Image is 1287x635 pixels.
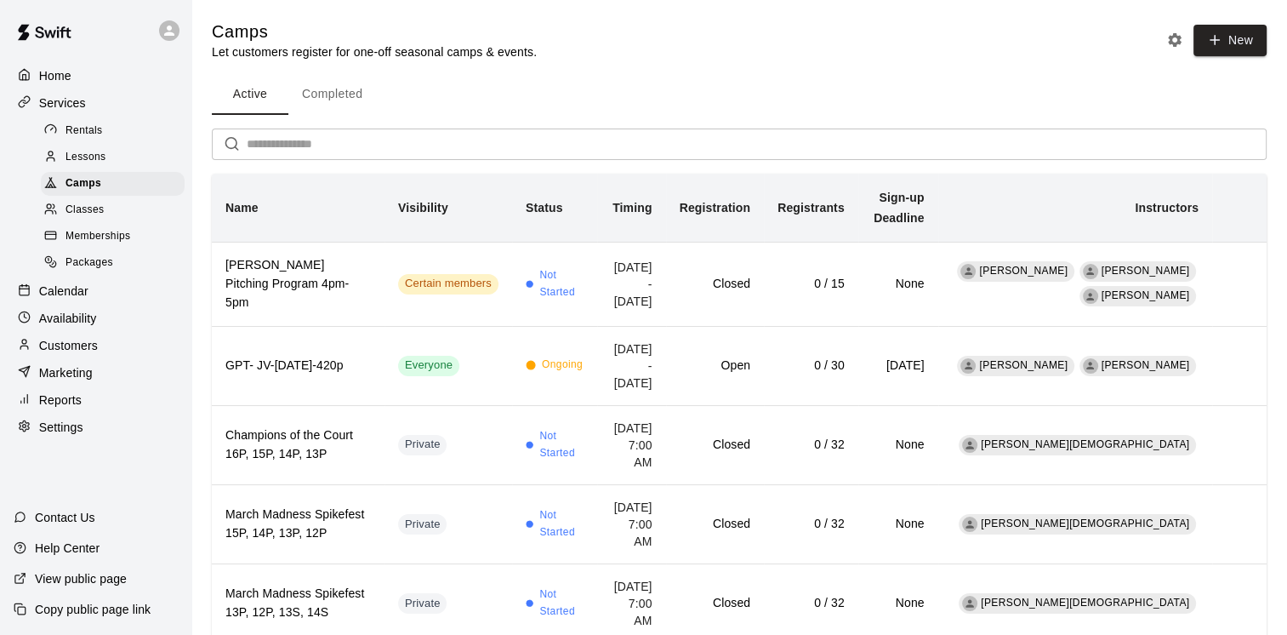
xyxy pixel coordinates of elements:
[777,436,845,455] h6: 0 / 32
[539,507,583,541] span: Not Started
[962,596,977,611] div: Amy Christian
[1135,201,1199,215] b: Instructors
[1193,25,1267,56] button: New
[14,387,178,413] a: Reports
[597,326,666,405] td: [DATE] - [DATE]
[542,357,583,374] span: Ongoing
[1083,358,1098,374] div: Nik Jehle
[39,337,98,354] p: Customers
[777,357,845,375] h6: 0 / 30
[979,359,1068,371] span: [PERSON_NAME]
[41,117,191,144] a: Rentals
[14,278,178,304] a: Calendar
[874,191,925,225] b: Sign-up Deadline
[872,515,925,534] h6: None
[225,357,371,375] h6: GPT- JV-[DATE]-420p
[981,518,1189,529] span: [PERSON_NAME][DEMOGRAPHIC_DATA]
[872,357,925,375] h6: [DATE]
[39,94,86,112] p: Services
[35,570,127,587] p: View public page
[65,175,101,192] span: Camps
[65,123,103,140] span: Rentals
[979,265,1068,277] span: [PERSON_NAME]
[398,435,447,455] div: This service is hidden, and can only be accessed via a direct link
[1102,359,1190,371] span: [PERSON_NAME]
[225,256,371,312] h6: [PERSON_NAME] Pitching Program 4pm-5pm
[777,594,845,613] h6: 0 / 32
[41,197,191,224] a: Classes
[212,20,537,43] h5: Camps
[41,144,191,170] a: Lessons
[225,426,371,464] h6: Champions of the Court 16P, 15P, 14P, 13P
[680,275,750,294] h6: Closed
[225,201,259,215] b: Name
[39,419,83,436] p: Settings
[960,358,976,374] div: Tyler Disney
[777,201,845,215] b: Registrants
[225,506,371,543] h6: March Madness Spikefest 15P, 14P, 13P, 12P
[1162,27,1187,53] button: Camp settings
[35,540,100,557] p: Help Center
[680,515,750,534] h6: Closed
[14,360,178,386] a: Marketing
[1083,264,1098,279] div: Jose Pena
[212,74,288,115] button: Active
[398,596,447,612] span: Private
[14,63,178,89] a: Home
[777,515,845,534] h6: 0 / 32
[35,509,95,526] p: Contact Us
[41,172,185,196] div: Camps
[14,415,178,440] a: Settings
[398,593,447,614] div: This service is hidden, and can only be accessed via a direct link
[14,90,178,116] a: Services
[14,333,178,358] div: Customers
[41,251,185,275] div: Packages
[981,597,1189,609] span: [PERSON_NAME][DEMOGRAPHIC_DATA]
[225,585,371,622] h6: March Madness Spikefest 13P, 12P, 13S, 14S
[398,437,447,453] span: Private
[41,225,185,249] div: Memberships
[14,306,178,331] div: Availability
[1187,32,1267,47] a: New
[539,428,583,462] span: Not Started
[41,119,185,143] div: Rentals
[981,438,1189,450] span: [PERSON_NAME][DEMOGRAPHIC_DATA]
[1083,289,1098,304] div: Austin Brownell
[39,392,82,409] p: Reports
[398,274,498,295] div: This service is visible to only customers with certain memberships. Check the service pricing for...
[39,283,88,300] p: Calendar
[39,67,71,84] p: Home
[539,586,583,621] span: Not Started
[212,43,537,60] p: Let customers register for one-off seasonal camps & events.
[612,201,652,215] b: Timing
[597,484,666,563] td: [DATE] 7:00 AM
[872,594,925,613] h6: None
[777,275,845,294] h6: 0 / 15
[1102,289,1190,301] span: [PERSON_NAME]
[398,517,447,533] span: Private
[65,202,104,219] span: Classes
[398,358,459,374] span: Everyone
[872,436,925,455] h6: None
[680,436,750,455] h6: Closed
[288,74,376,115] button: Completed
[962,438,977,453] div: Amy Christian
[41,198,185,222] div: Classes
[597,242,666,326] td: [DATE] - [DATE]
[539,267,583,301] span: Not Started
[41,146,185,169] div: Lessons
[398,201,448,215] b: Visibility
[41,171,191,197] a: Camps
[398,356,459,376] div: This service is visible to all of your customers
[680,357,750,375] h6: Open
[65,228,130,245] span: Memberships
[35,601,151,618] p: Copy public page link
[39,310,97,327] p: Availability
[526,201,563,215] b: Status
[398,514,447,535] div: This service is hidden, and can only be accessed via a direct link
